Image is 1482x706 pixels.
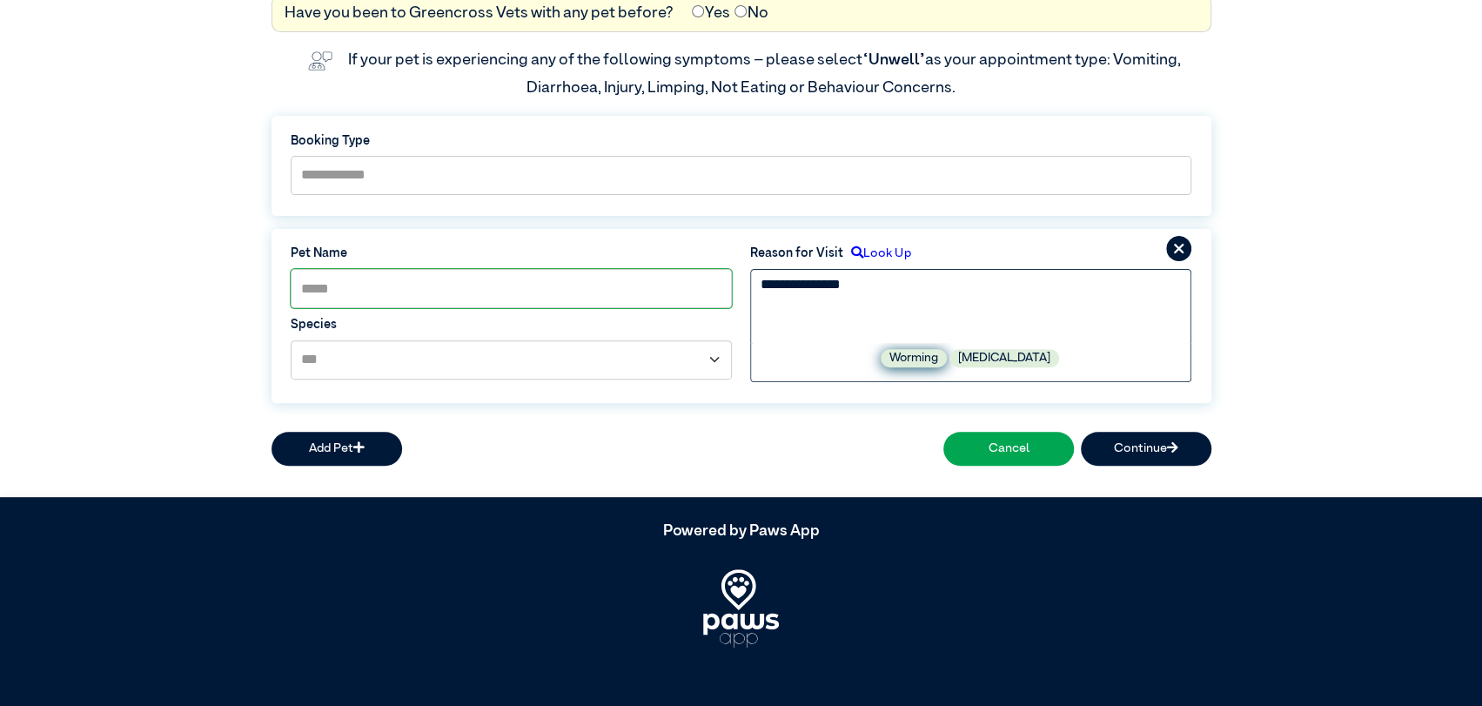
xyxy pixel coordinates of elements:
label: No [734,2,768,25]
img: PawsApp [703,569,778,648]
label: [MEDICAL_DATA] [949,349,1059,367]
label: Pet Name [291,245,732,264]
label: Species [291,316,732,335]
input: Yes [692,5,704,17]
input: No [734,5,747,17]
label: Booking Type [291,132,1191,151]
label: Worming [881,349,947,367]
h5: Powered by Paws App [272,522,1211,541]
button: Cancel [943,432,1074,467]
label: Yes [692,2,729,25]
span: “Unwell” [862,52,925,68]
label: Reason for Visit [750,245,843,264]
label: Look Up [843,245,910,264]
button: Continue [1081,432,1211,467]
label: If your pet is experiencing any of the following symptoms – please select as your appointment typ... [348,52,1184,96]
label: Have you been to Greencross Vets with any pet before? [285,2,674,25]
button: Add Pet [272,432,402,467]
img: vet [301,45,339,77]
